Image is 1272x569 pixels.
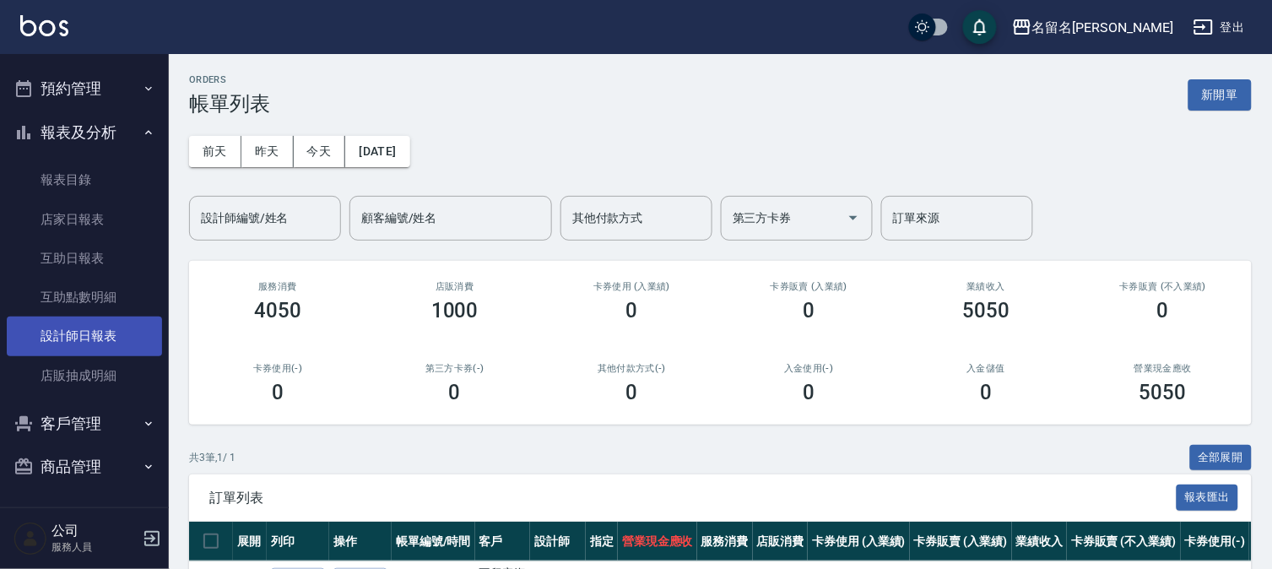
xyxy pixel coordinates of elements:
[564,281,701,292] h2: 卡券使用 (入業績)
[808,522,910,561] th: 卡券使用 (入業績)
[1187,12,1252,43] button: 登出
[20,15,68,36] img: Logo
[392,522,475,561] th: 帳單編號/時間
[1032,17,1173,38] div: 名留名[PERSON_NAME]
[209,490,1177,507] span: 訂單列表
[7,160,162,199] a: 報表目錄
[626,299,638,322] h3: 0
[7,111,162,154] button: 報表及分析
[1188,86,1252,102] a: 新開單
[7,278,162,317] a: 互助點數明細
[1181,522,1250,561] th: 卡券使用(-)
[189,92,270,116] h3: 帳單列表
[963,10,997,44] button: save
[7,445,162,489] button: 商品管理
[7,356,162,395] a: 店販抽成明細
[1190,445,1253,471] button: 全部展開
[1012,522,1068,561] th: 業績收入
[1005,10,1180,45] button: 名留名[PERSON_NAME]
[431,299,479,322] h3: 1000
[697,522,753,561] th: 服務消費
[294,136,346,167] button: 今天
[449,381,461,404] h3: 0
[530,522,586,561] th: 設計師
[189,74,270,85] h2: ORDERS
[1177,485,1239,511] button: 報表匯出
[586,522,618,561] th: 指定
[1095,363,1231,374] h2: 營業現金應收
[753,522,809,561] th: 店販消費
[267,522,329,561] th: 列印
[740,363,877,374] h2: 入金使用(-)
[7,200,162,239] a: 店家日報表
[564,363,701,374] h2: 其他付款方式(-)
[51,539,138,555] p: 服務人員
[241,136,294,167] button: 昨天
[803,299,815,322] h3: 0
[7,67,162,111] button: 預約管理
[209,281,346,292] h3: 服務消費
[254,299,301,322] h3: 4050
[7,402,162,446] button: 客戶管理
[345,136,409,167] button: [DATE]
[740,281,877,292] h2: 卡券販賣 (入業績)
[189,450,235,465] p: 共 3 筆, 1 / 1
[51,523,138,539] h5: 公司
[1157,299,1169,322] h3: 0
[626,381,638,404] h3: 0
[618,522,697,561] th: 營業現金應收
[1095,281,1231,292] h2: 卡券販賣 (不入業績)
[7,239,162,278] a: 互助日報表
[14,522,47,555] img: Person
[917,363,1054,374] h2: 入金儲值
[1177,489,1239,505] a: 報表匯出
[387,281,523,292] h2: 店販消費
[910,522,1012,561] th: 卡券販賣 (入業績)
[329,522,392,561] th: 操作
[1067,522,1180,561] th: 卡券販賣 (不入業績)
[7,317,162,355] a: 設計師日報表
[1188,79,1252,111] button: 新開單
[962,299,1009,322] h3: 5050
[189,136,241,167] button: 前天
[980,381,992,404] h3: 0
[840,204,867,231] button: Open
[917,281,1054,292] h2: 業績收入
[803,381,815,404] h3: 0
[387,363,523,374] h2: 第三方卡券(-)
[272,381,284,404] h3: 0
[233,522,267,561] th: 展開
[475,522,531,561] th: 客戶
[1139,381,1187,404] h3: 5050
[209,363,346,374] h2: 卡券使用(-)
